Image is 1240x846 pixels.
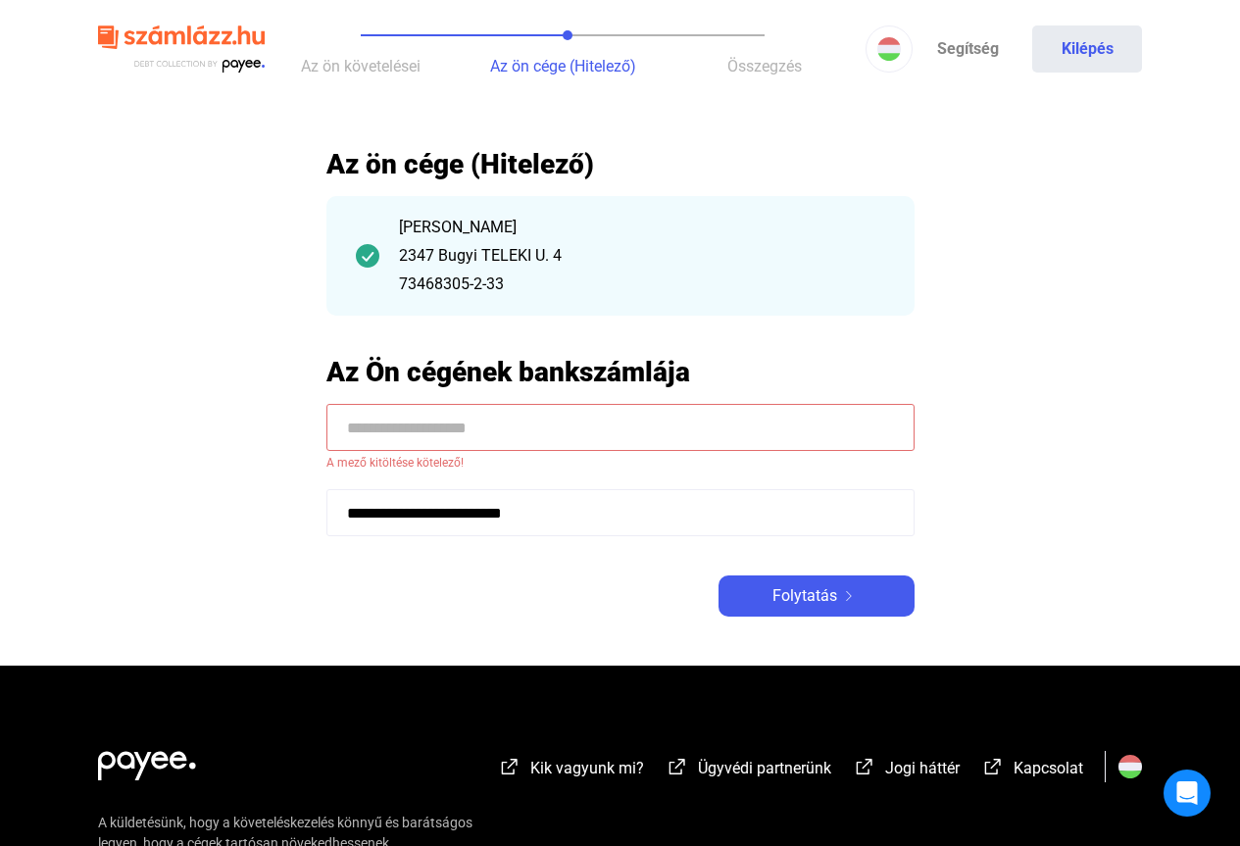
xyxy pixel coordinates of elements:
[326,147,915,181] h2: Az ön cége (Hitelező)
[666,757,689,776] img: external-link-white
[885,759,960,777] span: Jogi háttér
[913,25,1022,73] a: Segítség
[1118,755,1142,778] img: HU.svg
[326,451,915,474] span: A mező kitöltése kötelező!
[981,757,1005,776] img: external-link-white
[498,762,644,780] a: external-link-whiteKik vagyunk mi?
[98,18,265,81] img: szamlazzhu-logo
[399,273,885,296] div: 73468305-2-33
[399,216,885,239] div: [PERSON_NAME]
[719,575,915,617] button: Folytatásarrow-right-white
[399,244,885,268] div: 2347 Bugyi TELEKI U. 4
[698,759,831,777] span: Ügyvédi partnerünk
[772,584,837,608] span: Folytatás
[981,762,1083,780] a: external-link-whiteKapcsolat
[727,57,802,75] span: Összegzés
[301,57,421,75] span: Az ön követelései
[837,591,861,601] img: arrow-right-white
[866,25,913,73] button: HU
[1164,770,1211,817] div: Open Intercom Messenger
[98,740,196,780] img: white-payee-white-dot.svg
[666,762,831,780] a: external-link-whiteÜgyvédi partnerünk
[326,355,915,389] h2: Az Ön cégének bankszámlája
[853,757,876,776] img: external-link-white
[1014,759,1083,777] span: Kapcsolat
[498,757,521,776] img: external-link-white
[877,37,901,61] img: HU
[1032,25,1142,73] button: Kilépés
[356,244,379,268] img: checkmark-darker-green-circle
[490,57,636,75] span: Az ön cége (Hitelező)
[530,759,644,777] span: Kik vagyunk mi?
[853,762,960,780] a: external-link-whiteJogi háttér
